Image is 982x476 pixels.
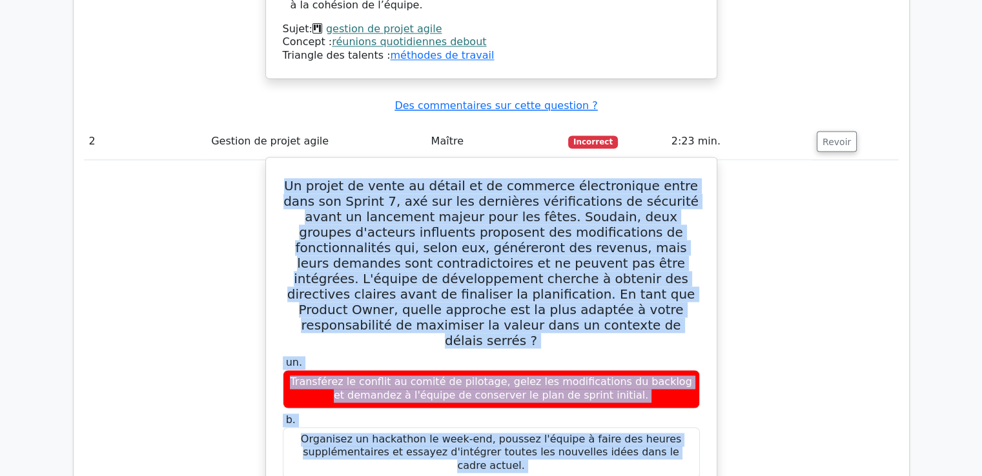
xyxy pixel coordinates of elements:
[671,135,721,147] font: 2:23 min.
[573,137,613,146] font: Incorrect
[283,49,391,61] font: Triangle des talents :
[89,135,96,147] font: 2
[283,35,332,48] font: Concept :
[332,35,486,48] a: réunions quotidiennes debout
[390,49,494,61] a: méthodes de travail
[283,23,312,35] font: Sujet:
[290,375,691,401] font: Transférez le conflit au comité de pilotage, gelez les modifications du backlog et demandez à l'é...
[301,433,681,472] font: Organisez un hackathon le week-end, poussez l'équipe à faire des heures supplémentaires et essaye...
[326,23,442,35] a: gestion de projet agile
[286,413,296,426] font: b.
[211,135,329,147] font: Gestion de projet agile
[394,99,597,112] a: Des commentaires sur cette question ?
[431,135,463,147] font: Maître
[286,356,302,368] font: un.
[823,136,851,146] font: Revoir
[817,131,857,152] button: Revoir
[283,178,699,348] font: Un projet de vente au détail et de commerce électronique entre dans son Sprint 7, axé sur les der...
